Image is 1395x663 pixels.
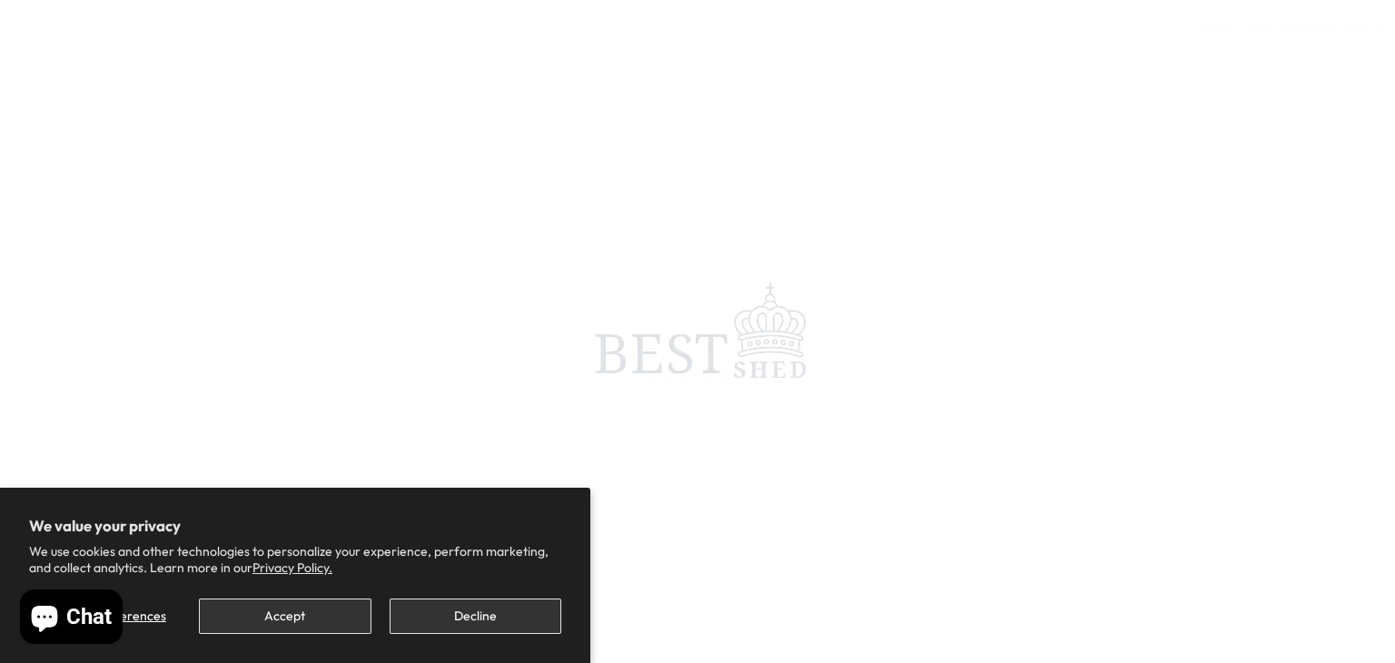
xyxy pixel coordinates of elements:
[29,517,561,535] h2: We value your privacy
[390,599,561,634] button: Decline
[252,559,332,576] a: Privacy Policy.
[29,543,561,576] p: We use cookies and other technologies to personalize your experience, perform marketing, and coll...
[199,599,371,634] button: Accept
[15,589,128,648] inbox-online-store-chat: Shopify online store chat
